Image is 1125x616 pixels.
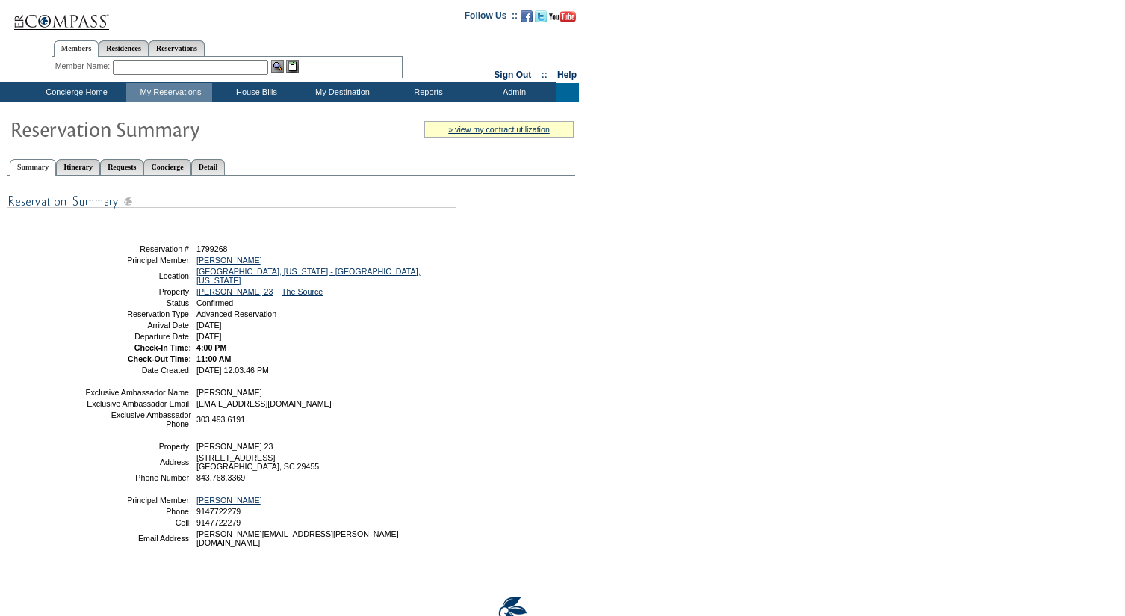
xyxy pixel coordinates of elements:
[84,321,191,330] td: Arrival Date:
[128,354,191,363] strong: Check-Out Time:
[282,287,323,296] a: The Source
[196,453,319,471] span: [STREET_ADDRESS] [GEOGRAPHIC_DATA], SC 29455
[126,83,212,102] td: My Reservations
[494,70,531,80] a: Sign Out
[212,83,298,102] td: House Bills
[10,159,56,176] a: Summary
[196,415,245,424] span: 303.493.6191
[470,83,556,102] td: Admin
[84,332,191,341] td: Departure Date:
[99,40,149,56] a: Residences
[84,496,191,505] td: Principal Member:
[84,410,191,428] td: Exclusive Ambassador Phone:
[196,332,222,341] span: [DATE]
[84,366,191,375] td: Date Created:
[196,518,241,527] span: 9147722279
[521,10,533,22] img: Become our fan on Facebook
[84,244,191,253] td: Reservation #:
[286,60,299,73] img: Reservations
[196,366,269,375] span: [DATE] 12:03:46 PM
[465,9,518,27] td: Follow Us ::
[84,256,191,265] td: Principal Member:
[271,60,284,73] img: View
[84,267,191,285] td: Location:
[10,114,309,144] img: Reservaton Summary
[535,15,547,24] a: Follow us on Twitter
[196,321,222,330] span: [DATE]
[196,507,241,516] span: 9147722279
[384,83,470,102] td: Reports
[100,159,143,175] a: Requests
[84,529,191,547] td: Email Address:
[549,15,576,24] a: Subscribe to our YouTube Channel
[84,287,191,296] td: Property:
[84,518,191,527] td: Cell:
[535,10,547,22] img: Follow us on Twitter
[55,60,113,73] div: Member Name:
[196,496,262,505] a: [PERSON_NAME]
[84,298,191,307] td: Status:
[134,343,191,352] strong: Check-In Time:
[84,442,191,451] td: Property:
[196,354,231,363] span: 11:00 AM
[196,442,273,451] span: [PERSON_NAME] 23
[521,15,533,24] a: Become our fan on Facebook
[448,125,550,134] a: » view my contract utilization
[7,192,456,211] img: subTtlResSummary.gif
[84,388,191,397] td: Exclusive Ambassador Name:
[143,159,190,175] a: Concierge
[84,309,191,318] td: Reservation Type:
[196,267,421,285] a: [GEOGRAPHIC_DATA], [US_STATE] - [GEOGRAPHIC_DATA], [US_STATE]
[196,529,399,547] span: [PERSON_NAME][EMAIL_ADDRESS][PERSON_NAME][DOMAIN_NAME]
[191,159,226,175] a: Detail
[84,453,191,471] td: Address:
[557,70,577,80] a: Help
[542,70,548,80] span: ::
[56,159,100,175] a: Itinerary
[196,399,332,408] span: [EMAIL_ADDRESS][DOMAIN_NAME]
[54,40,99,57] a: Members
[196,244,228,253] span: 1799268
[196,309,276,318] span: Advanced Reservation
[196,388,262,397] span: [PERSON_NAME]
[196,256,262,265] a: [PERSON_NAME]
[24,83,126,102] td: Concierge Home
[149,40,205,56] a: Reservations
[196,343,226,352] span: 4:00 PM
[196,473,245,482] span: 843.768.3369
[196,287,273,296] a: [PERSON_NAME] 23
[84,399,191,408] td: Exclusive Ambassador Email:
[84,473,191,482] td: Phone Number:
[298,83,384,102] td: My Destination
[196,298,233,307] span: Confirmed
[549,11,576,22] img: Subscribe to our YouTube Channel
[84,507,191,516] td: Phone:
